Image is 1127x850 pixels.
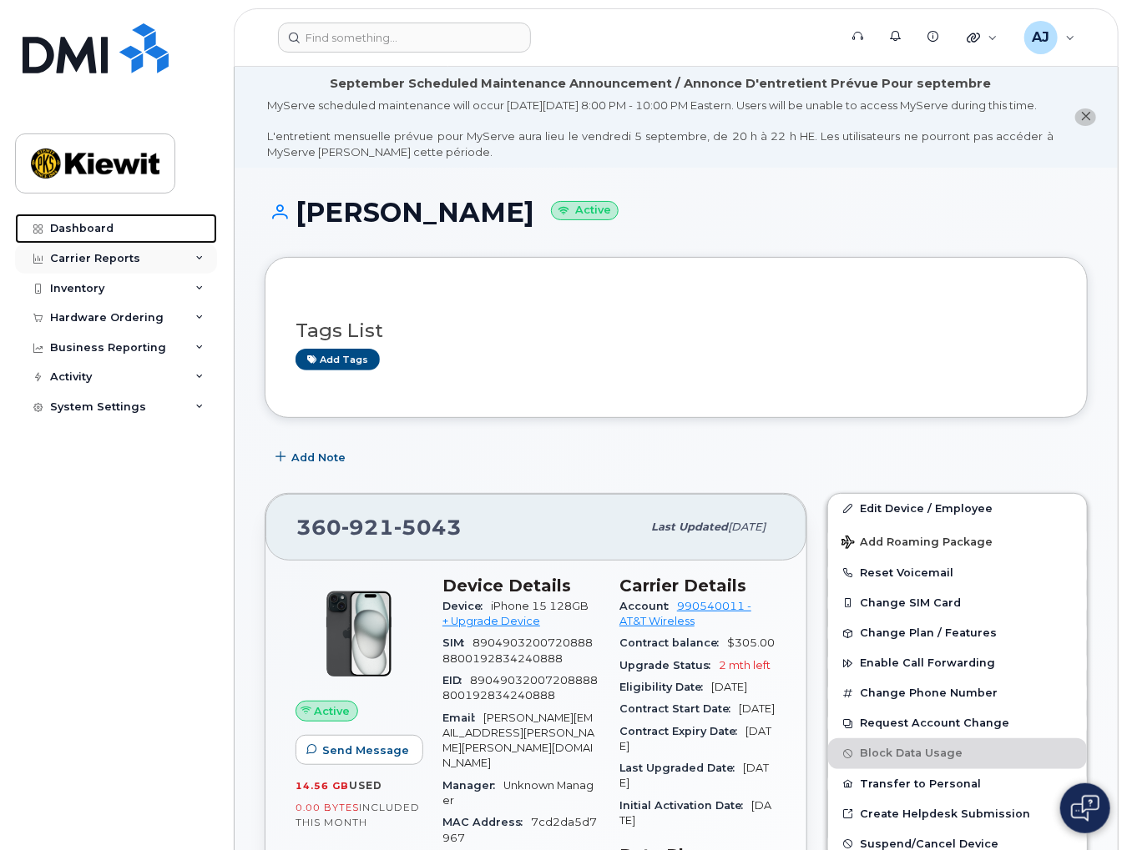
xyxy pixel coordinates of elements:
span: Upgrade Status [619,659,719,671]
span: Suspend/Cancel Device [860,837,998,850]
span: 360 [296,515,462,540]
span: Last updated [651,521,728,533]
a: Add tags [296,349,380,370]
span: [DATE] [739,702,775,715]
span: Email [442,712,483,724]
span: 7cd2da5d7967 [442,816,597,843]
button: Change Plan / Features [828,618,1087,648]
h3: Carrier Details [619,576,776,596]
img: iPhone_15_Black.png [309,584,409,684]
span: Add Roaming Package [841,536,993,551]
span: [DATE] [728,521,766,533]
button: close notification [1075,108,1096,126]
span: 5043 [394,515,462,540]
div: MyServe scheduled maintenance will occur [DATE][DATE] 8:00 PM - 10:00 PM Eastern. Users will be u... [267,98,1054,159]
span: Add Note [291,450,346,465]
span: 2 mth left [719,659,771,671]
span: Enable Call Forwarding [860,657,995,670]
button: Add Note [265,443,360,473]
h3: Device Details [442,576,599,596]
a: Edit Device / Employee [828,494,1087,524]
span: used [349,779,382,792]
button: Reset Voicemail [828,558,1087,588]
a: 990540011 - AT&T Wireless [619,600,751,627]
button: Change SIM Card [828,588,1087,618]
span: MAC Address [442,816,531,828]
span: SIM [442,636,473,649]
h1: [PERSON_NAME] [265,198,1088,227]
span: Change Plan / Features [860,627,997,640]
button: Add Roaming Package [828,524,1087,558]
a: Create Helpdesk Submission [828,799,1087,829]
span: Eligibility Date [619,681,711,693]
span: 89049032007208888800192834240888 [442,636,593,664]
span: [PERSON_NAME][EMAIL_ADDRESS][PERSON_NAME][PERSON_NAME][DOMAIN_NAME] [442,712,594,770]
h3: Tags List [296,320,1057,341]
button: Enable Call Forwarding [828,648,1087,678]
span: Unknown Manager [442,779,594,807]
span: [DATE] [619,799,771,827]
span: Active [315,703,351,719]
span: Initial Activation Date [619,799,751,812]
button: Transfer to Personal [828,769,1087,799]
span: Contract Start Date [619,702,739,715]
span: $305.00 [727,636,775,649]
span: [DATE] [711,681,747,693]
span: Contract Expiry Date [619,725,745,737]
small: Active [551,201,619,220]
span: EID [442,674,470,687]
span: iPhone 15 128GB [491,600,589,612]
span: Contract balance [619,636,727,649]
span: 0.00 Bytes [296,802,359,813]
span: 89049032007208888800192834240888 [442,674,598,702]
span: Manager [442,779,503,792]
span: Account [619,600,677,612]
button: Request Account Change [828,708,1087,738]
span: [DATE] [619,725,771,752]
span: Device [442,600,491,612]
div: September Scheduled Maintenance Announcement / Annonce D'entretient Prévue Pour septembre [330,75,991,93]
span: included this month [296,801,420,828]
span: Send Message [322,742,409,758]
button: Send Message [296,735,423,765]
span: Last Upgraded Date [619,762,743,774]
span: 921 [341,515,394,540]
img: Open chat [1071,795,1099,822]
button: Change Phone Number [828,678,1087,708]
a: + Upgrade Device [442,615,540,627]
button: Block Data Usage [828,738,1087,768]
span: 14.56 GB [296,780,349,792]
